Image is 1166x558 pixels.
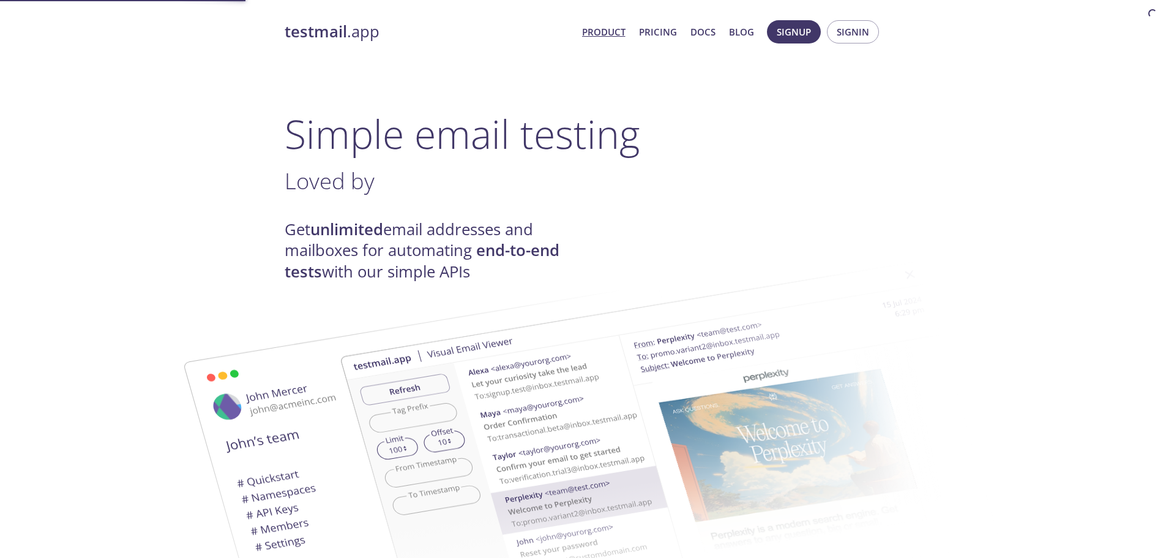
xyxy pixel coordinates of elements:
[285,219,583,282] h4: Get email addresses and mailboxes for automating with our simple APIs
[285,21,347,42] strong: testmail
[837,24,869,40] span: Signin
[639,24,677,40] a: Pricing
[285,165,375,196] span: Loved by
[767,20,821,43] button: Signup
[310,219,383,240] strong: unlimited
[582,24,626,40] a: Product
[285,21,572,42] a: testmail.app
[729,24,754,40] a: Blog
[690,24,716,40] a: Docs
[285,239,559,282] strong: end-to-end tests
[285,110,882,157] h1: Simple email testing
[777,24,811,40] span: Signup
[827,20,879,43] button: Signin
